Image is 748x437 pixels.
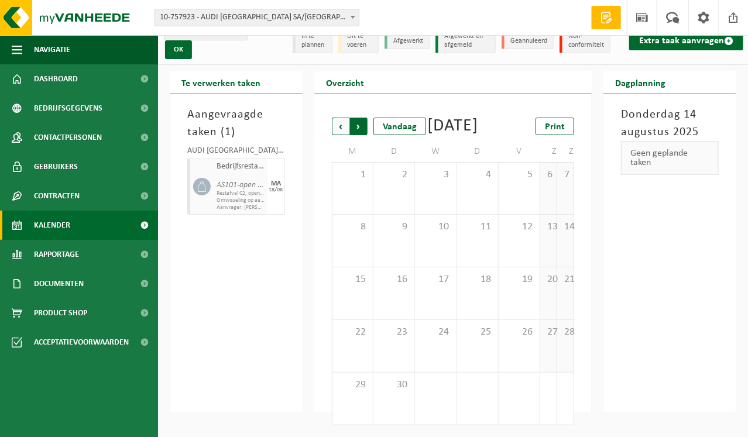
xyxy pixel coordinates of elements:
div: MA [271,180,281,187]
div: 18/08 [269,187,283,193]
span: Contactpersonen [34,123,102,152]
span: 3 [421,168,450,181]
span: 11 [463,221,492,233]
li: Uit te voeren [338,29,379,53]
h2: Dagplanning [603,71,677,94]
li: Afgewerkt [385,33,430,49]
span: 21 [563,273,568,286]
span: 4 [463,168,492,181]
span: 8 [338,221,367,233]
span: Restafval C2, open 40 m³ [217,190,265,197]
span: Bedrijfsrestafval [217,162,265,171]
span: 7 [563,168,568,181]
span: Gebruikers [34,152,78,181]
td: V [499,141,540,162]
span: 29 [338,378,367,391]
span: 17 [421,273,450,286]
span: Product Shop [34,298,87,328]
a: Extra taak aanvragen [629,32,743,50]
h2: Overzicht [314,71,376,94]
span: 14 [563,221,568,233]
span: 10 [421,221,450,233]
span: 24 [421,326,450,339]
h2: Te verwerken taken [170,71,272,94]
span: 10-757923 - AUDI BRUSSELS SA/NV - VORST [155,9,359,26]
span: Kalender [34,211,70,240]
span: 28 [563,326,568,339]
span: 16 [379,273,409,286]
span: Navigatie [34,35,70,64]
span: Bedrijfsgegevens [34,94,102,123]
span: 1 [338,168,367,181]
span: 5 [505,168,534,181]
span: 26 [505,326,534,339]
div: Geen geplande taken [621,141,719,175]
span: Documenten [34,269,84,298]
td: D [457,141,499,162]
span: 22 [338,326,367,339]
span: Omwisseling op aanvraag [217,197,265,204]
td: W [415,141,457,162]
span: 13 [546,221,551,233]
a: Print [536,118,574,135]
span: 12 [505,221,534,233]
span: Rapportage [34,240,79,269]
h3: Aangevraagde taken ( ) [187,106,285,141]
span: 25 [463,326,492,339]
span: 2 [379,168,409,181]
span: Dashboard [34,64,78,94]
span: 9 [379,221,409,233]
td: Z [557,141,574,162]
div: AUDI [GEOGRAPHIC_DATA] SA/NV-AFVALPARK C2-INGANG 1 [187,147,285,159]
li: Geannuleerd [502,33,554,49]
span: Acceptatievoorwaarden [34,328,129,357]
li: In te plannen [293,29,333,53]
span: Volgende [350,118,368,135]
div: Vandaag [373,118,426,135]
i: AS101-open container-restafval C2-rest05_4 [217,181,362,190]
li: Afgewerkt en afgemeld [435,29,496,53]
span: 30 [379,378,409,391]
span: 20 [546,273,551,286]
span: 27 [546,326,551,339]
h3: Donderdag 14 augustus 2025 [621,106,719,141]
span: Vorige [332,118,349,135]
td: Z [540,141,557,162]
span: 23 [379,326,409,339]
span: Contracten [34,181,80,211]
span: Print [545,122,565,132]
td: M [332,141,373,162]
span: 1 [225,126,231,138]
span: 15 [338,273,367,286]
span: 18 [463,273,492,286]
span: Aanvrager: [PERSON_NAME] [217,204,265,211]
td: D [373,141,415,162]
button: OK [165,40,192,59]
span: 10-757923 - AUDI BRUSSELS SA/NV - VORST [155,9,359,26]
span: 19 [505,273,534,286]
span: 6 [546,168,551,181]
div: [DATE] [428,118,479,135]
li: Non-conformiteit [560,29,610,53]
